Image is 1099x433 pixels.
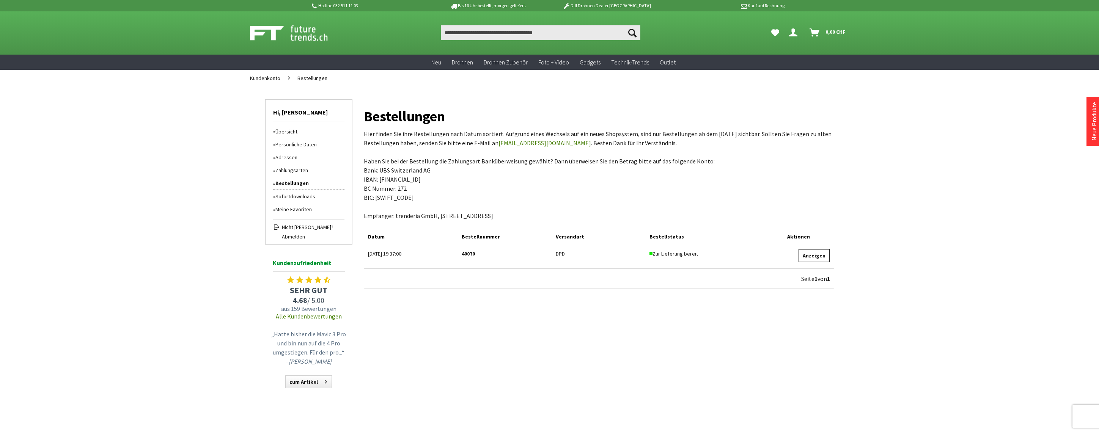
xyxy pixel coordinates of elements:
span: Kundenkonto [250,75,280,82]
p: DJI Drohnen Dealer [GEOGRAPHIC_DATA] [547,1,666,10]
a: Warenkorb [807,25,849,40]
a: zum Artikel [285,375,332,388]
span: Foto + Video [538,58,569,66]
p: Hotline 032 511 11 03 [311,1,429,10]
div: Aktionen [763,228,834,245]
a: Hi, Richard - Dein Konto [786,25,803,40]
a: Meine Favoriten [273,203,344,216]
a: [EMAIL_ADDRESS][DOMAIN_NAME] [498,139,591,147]
h1: Bestellungen [364,104,834,129]
a: Outlet [654,55,681,70]
span: Kundenzufriedenheit [273,258,345,272]
p: Bis 16 Uhr bestellt, morgen geliefert. [429,1,547,10]
span: Outlet [660,58,676,66]
a: Bestellungen [273,177,344,190]
a: Foto + Video [533,55,574,70]
span: Nicht [282,224,293,231]
span: 1 [827,275,830,282]
a: Anzeigen [799,249,830,262]
span: 4.68 [293,295,307,305]
div: [DATE] 19:37:00 [368,249,454,258]
a: Alle Kundenbewertungen [276,312,342,320]
input: Produkt, Marke, Kategorie, EAN, Artikelnummer… [441,25,640,40]
a: Kundenkonto [246,70,284,86]
a: Neue Produkte [1090,102,1098,141]
div: Zur Lieferung bereit [649,249,759,258]
button: Suchen [624,25,640,40]
span: Abmelden [282,233,344,240]
a: Gadgets [574,55,606,70]
a: Meine Favoriten [767,25,783,40]
a: Neu [426,55,447,70]
a: Sofortdownloads [273,190,344,203]
span: Bestellungen [297,75,327,82]
p: Kauf auf Rechnung [666,1,785,10]
span: Drohnen [452,58,473,66]
p: Hier finden Sie ihre Bestellungen nach Datum sortiert. Aufgrund eines Wechsels auf ein neues Shop... [364,129,834,220]
span: 1 [814,275,818,282]
div: Seite von [801,273,830,285]
div: Bestellnummer [458,228,552,245]
div: Datum [364,228,458,245]
span: Technik-Trends [611,58,649,66]
span: 0,00 CHF [825,26,846,38]
a: Drohnen Zubehör [478,55,533,70]
a: Adressen [273,151,344,164]
span: Hi, [PERSON_NAME] [273,100,344,121]
a: Nicht [PERSON_NAME]? Abmelden [273,220,344,240]
span: aus 159 Bewertungen [269,305,349,312]
span: Gadgets [580,58,601,66]
a: Drohnen [447,55,478,70]
span: [PERSON_NAME]? [294,224,333,231]
p: „Hatte bisher die Mavic 3 Pro und bin nun auf die 4 Pro umgestiegen. Für den pro...“ – [271,329,347,366]
a: Übersicht [273,125,344,138]
a: Zahlungsarten [273,164,344,177]
div: 40070 [462,249,548,258]
span: SEHR GUT [269,285,349,295]
span: / 5.00 [269,295,349,305]
a: Technik-Trends [606,55,654,70]
div: DPD [556,249,642,258]
em: [PERSON_NAME] [289,358,332,365]
img: Shop Futuretrends - zur Startseite wechseln [250,24,344,42]
span: Neu [431,58,441,66]
a: Bestellungen [294,70,331,86]
div: Versandart [552,228,646,245]
div: Bestellstatus [646,228,763,245]
span: Drohnen Zubehör [484,58,528,66]
a: Persönliche Daten [273,138,344,151]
